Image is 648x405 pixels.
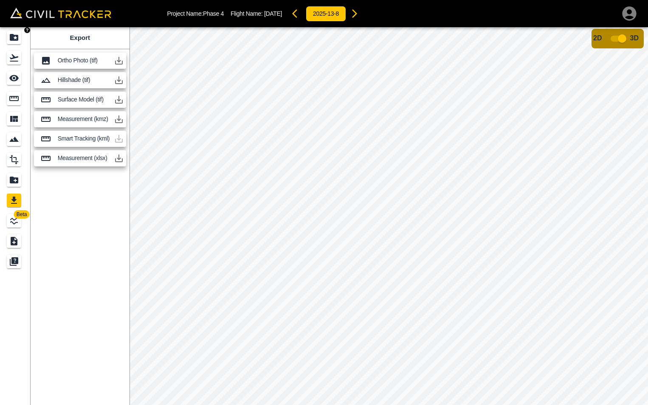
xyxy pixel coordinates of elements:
span: 3D [630,34,639,42]
button: 2025-13-8 [306,6,346,22]
p: Project Name: Phase 4 [167,10,224,17]
p: Flight Name: [231,10,282,17]
img: Civil Tracker [10,8,111,18]
span: 2D [593,34,602,42]
span: [DATE] [264,10,282,17]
